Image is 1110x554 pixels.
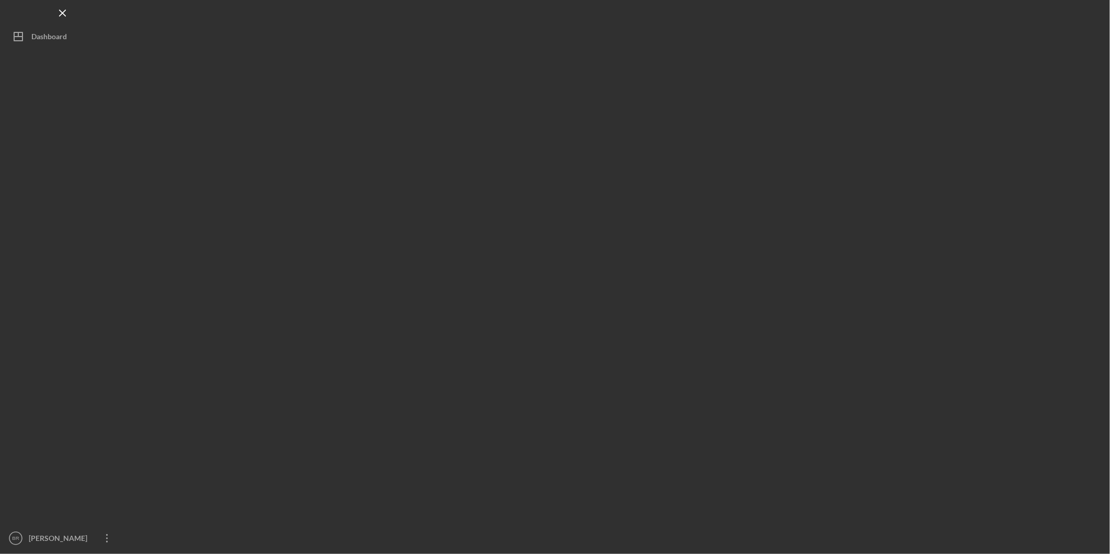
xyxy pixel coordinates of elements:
[31,26,67,50] div: Dashboard
[5,528,120,549] button: BR[PERSON_NAME]
[5,26,120,47] button: Dashboard
[26,528,94,551] div: [PERSON_NAME]
[12,536,19,541] text: BR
